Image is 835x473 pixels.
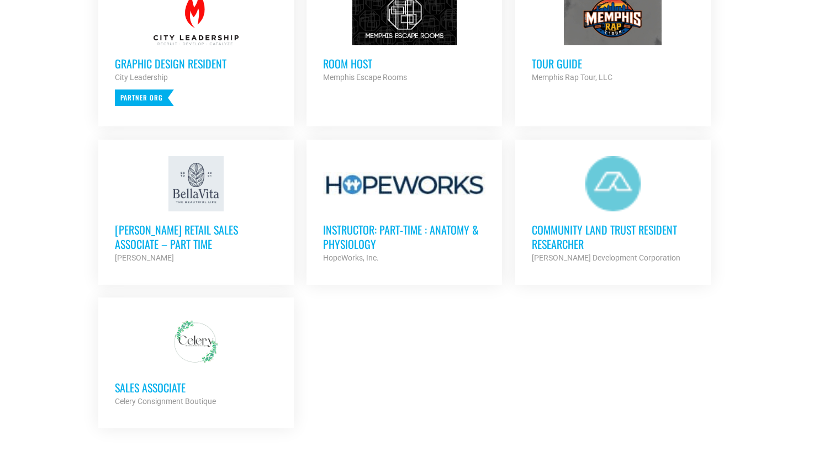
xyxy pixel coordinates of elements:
[323,73,407,82] strong: Memphis Escape Rooms
[306,140,502,281] a: Instructor: Part-Time : Anatomy & Physiology HopeWorks, Inc.
[532,73,612,82] strong: Memphis Rap Tour, LLC
[532,253,680,262] strong: [PERSON_NAME] Development Corporation
[532,222,694,251] h3: Community Land Trust Resident Researcher
[323,253,379,262] strong: HopeWorks, Inc.
[323,56,485,71] h3: Room Host
[532,56,694,71] h3: Tour Guide
[115,56,277,71] h3: Graphic Design Resident
[98,140,294,281] a: [PERSON_NAME] Retail Sales Associate – Part Time [PERSON_NAME]
[115,253,174,262] strong: [PERSON_NAME]
[115,397,216,406] strong: Celery Consignment Boutique
[515,140,711,281] a: Community Land Trust Resident Researcher [PERSON_NAME] Development Corporation
[323,222,485,251] h3: Instructor: Part-Time : Anatomy & Physiology
[115,222,277,251] h3: [PERSON_NAME] Retail Sales Associate – Part Time
[98,297,294,424] a: Sales Associate Celery Consignment Boutique
[115,89,174,106] p: Partner Org
[115,380,277,395] h3: Sales Associate
[115,73,168,82] strong: City Leadership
